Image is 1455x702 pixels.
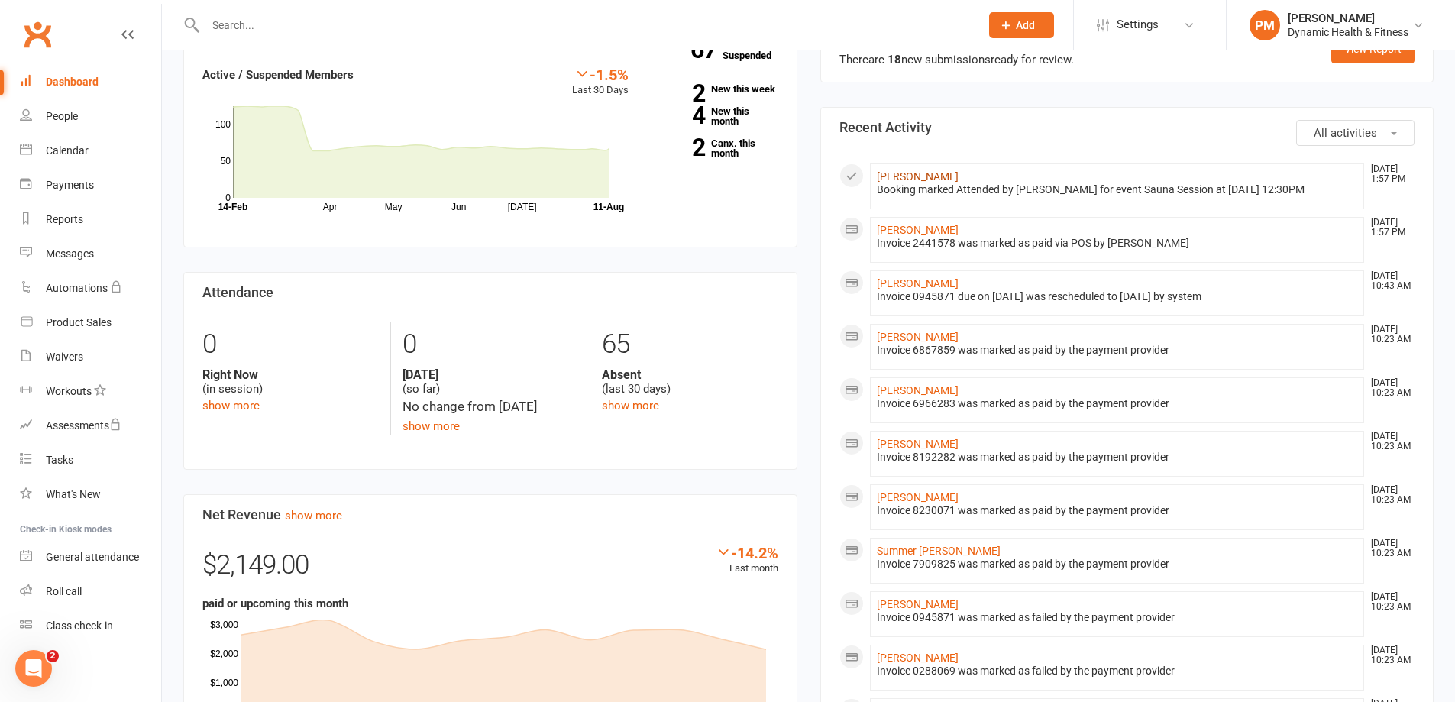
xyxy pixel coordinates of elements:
div: General attendance [46,551,139,563]
div: What's New [46,488,101,500]
div: Invoice 8192282 was marked as paid by the payment provider [877,451,1358,464]
a: [PERSON_NAME] [877,277,959,290]
a: [PERSON_NAME] [877,491,959,503]
div: There are new submissions ready for review. [839,50,1074,69]
strong: Right Now [202,367,379,382]
div: Calendar [46,144,89,157]
strong: 18 [888,53,901,66]
time: [DATE] 10:23 AM [1363,592,1414,612]
div: Tasks [46,454,73,466]
strong: [DATE] [403,367,578,382]
span: 2 [47,650,59,662]
a: Roll call [20,574,161,609]
input: Search... [201,15,969,36]
div: Last month [716,544,778,577]
div: 65 [602,322,778,367]
div: People [46,110,78,122]
div: Invoice 8230071 was marked as paid by the payment provider [877,504,1358,517]
div: -1.5% [572,66,629,82]
time: [DATE] 10:43 AM [1363,271,1414,291]
strong: 4 [652,104,705,127]
h3: Attendance [202,285,778,300]
div: No change from [DATE] [403,396,578,417]
a: show more [602,399,659,412]
a: Reports [20,202,161,237]
a: 2New this week [652,84,778,94]
span: Settings [1117,8,1159,42]
a: Waivers [20,340,161,374]
a: Summer [PERSON_NAME] [877,545,1001,557]
div: (so far) [403,367,578,396]
a: Product Sales [20,306,161,340]
a: show more [202,399,260,412]
div: Reports [46,213,83,225]
h3: Net Revenue [202,507,778,522]
a: Workouts [20,374,161,409]
a: [PERSON_NAME] [877,331,959,343]
a: Calendar [20,134,161,168]
a: Assessments [20,409,161,443]
strong: paid or upcoming this month [202,597,348,610]
time: [DATE] 10:23 AM [1363,539,1414,558]
time: [DATE] 10:23 AM [1363,432,1414,451]
a: Tasks [20,443,161,477]
a: Clubworx [18,15,57,53]
a: Automations [20,271,161,306]
div: Invoice 6966283 was marked as paid by the payment provider [877,397,1358,410]
strong: Absent [602,367,778,382]
div: Assessments [46,419,121,432]
div: Invoice 7909825 was marked as paid by the payment provider [877,558,1358,571]
div: Roll call [46,585,82,597]
a: [PERSON_NAME] [877,384,959,396]
a: show more [285,509,342,522]
div: Last 30 Days [572,66,629,99]
a: Messages [20,237,161,271]
a: Payments [20,168,161,202]
a: People [20,99,161,134]
a: Dashboard [20,65,161,99]
a: 4New this month [652,106,778,126]
time: [DATE] 1:57 PM [1363,164,1414,184]
div: Waivers [46,351,83,363]
div: (last 30 days) [602,367,778,396]
button: All activities [1296,120,1415,146]
time: [DATE] 10:23 AM [1363,378,1414,398]
div: -14.2% [716,544,778,561]
div: PM [1250,10,1280,40]
a: [PERSON_NAME] [877,170,959,183]
div: Class check-in [46,620,113,632]
span: Add [1016,19,1035,31]
a: show more [403,419,460,433]
div: Dashboard [46,76,99,88]
div: Workouts [46,385,92,397]
a: [PERSON_NAME] [877,652,959,664]
strong: 2 [652,82,705,105]
div: (in session) [202,367,379,396]
div: Invoice 0945871 was marked as failed by the payment provider [877,611,1358,624]
button: Add [989,12,1054,38]
time: [DATE] 10:23 AM [1363,485,1414,505]
a: What's New [20,477,161,512]
time: [DATE] 1:57 PM [1363,218,1414,238]
a: [PERSON_NAME] [877,224,959,236]
div: Invoice 0288069 was marked as failed by the payment provider [877,665,1358,678]
div: 0 [202,322,379,367]
time: [DATE] 10:23 AM [1363,645,1414,665]
div: $2,149.00 [202,544,778,594]
div: Booking marked Attended by [PERSON_NAME] for event Sauna Session at [DATE] 12:30PM [877,183,1358,196]
div: Invoice 2441578 was marked as paid via POS by [PERSON_NAME] [877,237,1358,250]
div: 0 [403,322,578,367]
div: Product Sales [46,316,112,328]
a: General attendance kiosk mode [20,540,161,574]
div: Payments [46,179,94,191]
div: Automations [46,282,108,294]
span: All activities [1314,126,1377,140]
h3: Recent Activity [839,120,1415,135]
iframe: Intercom live chat [15,650,52,687]
a: [PERSON_NAME] [877,438,959,450]
div: [PERSON_NAME] [1288,11,1408,25]
div: Messages [46,247,94,260]
a: Class kiosk mode [20,609,161,643]
a: [PERSON_NAME] [877,598,959,610]
div: Invoice 0945871 due on [DATE] was rescheduled to [DATE] by system [877,290,1358,303]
